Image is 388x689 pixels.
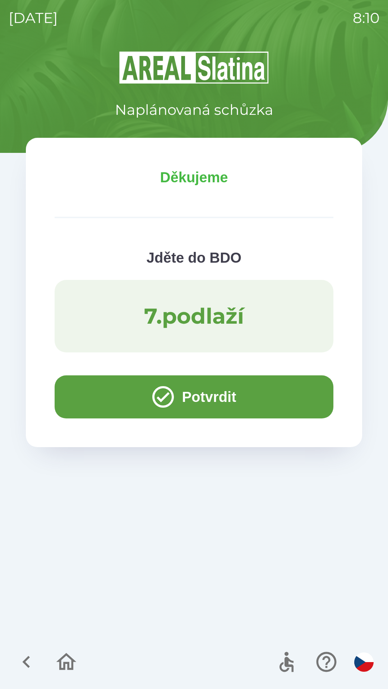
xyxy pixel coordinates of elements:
p: 7 . podlaží [144,303,244,329]
p: 8:10 [353,7,379,29]
img: cs flag [354,652,374,672]
img: Logo [26,50,362,85]
p: [DATE] [9,7,58,29]
button: Potvrdit [55,375,333,418]
p: Děkujeme [55,167,333,188]
p: Naplánovaná schůzka [115,99,273,121]
p: Jděte do BDO [55,247,333,268]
